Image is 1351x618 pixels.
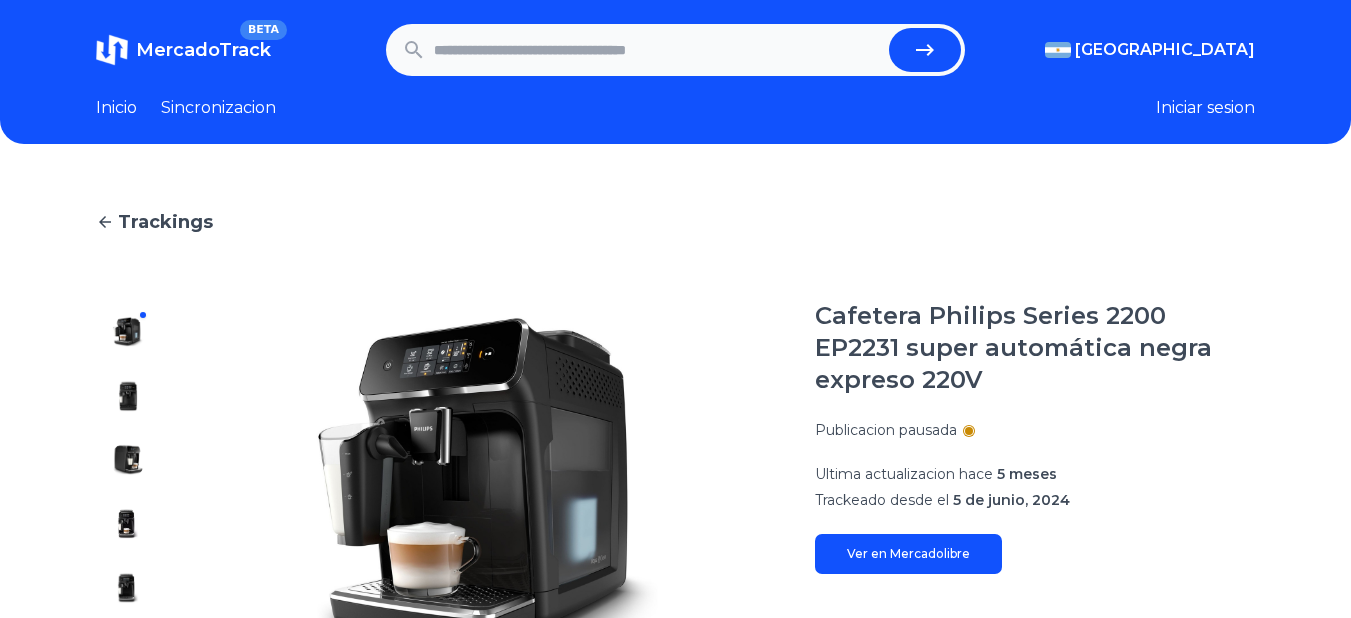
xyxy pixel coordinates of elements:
[118,208,213,236] span: Trackings
[96,96,137,120] a: Inicio
[136,39,271,61] span: MercadoTrack
[240,20,287,40] span: BETA
[96,34,128,66] img: MercadoTrack
[1045,38,1255,62] button: [GEOGRAPHIC_DATA]
[96,34,271,66] a: MercadoTrackBETA
[112,572,144,604] img: Cafetera Philips Series 2200 EP2231 super automática negra expreso 220V
[112,508,144,540] img: Cafetera Philips Series 2200 EP2231 super automática negra expreso 220V
[96,208,1255,236] a: Trackings
[997,465,1057,483] span: 5 meses
[112,316,144,348] img: Cafetera Philips Series 2200 EP2231 super automática negra expreso 220V
[112,380,144,412] img: Cafetera Philips Series 2200 EP2231 super automática negra expreso 220V
[953,491,1070,509] span: 5 de junio, 2024
[1156,96,1255,120] button: Iniciar sesion
[815,300,1255,396] h1: Cafetera Philips Series 2200 EP2231 super automática negra expreso 220V
[161,96,276,120] a: Sincronizacion
[815,491,949,509] span: Trackeado desde el
[815,534,1002,574] a: Ver en Mercadolibre
[112,444,144,476] img: Cafetera Philips Series 2200 EP2231 super automática negra expreso 220V
[815,465,993,483] span: Ultima actualizacion hace
[815,420,957,440] p: Publicacion pausada
[1075,38,1255,62] span: [GEOGRAPHIC_DATA]
[1045,42,1071,58] img: Argentina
